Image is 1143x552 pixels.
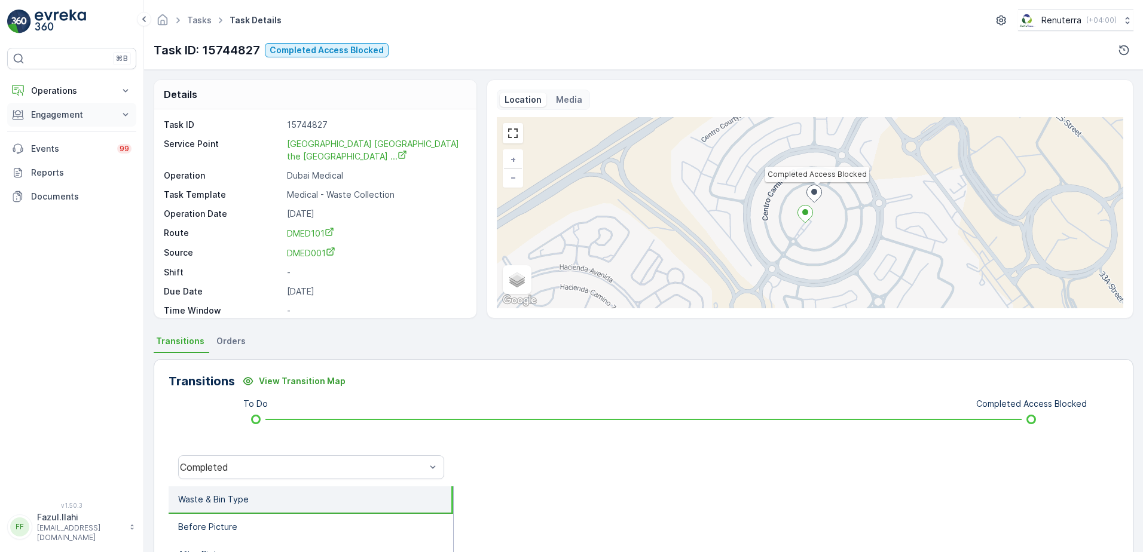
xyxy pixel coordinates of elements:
[178,521,237,533] p: Before Picture
[287,139,462,161] span: [GEOGRAPHIC_DATA] [GEOGRAPHIC_DATA] the [GEOGRAPHIC_DATA] ...
[10,517,29,536] div: FF
[169,372,235,390] p: Transitions
[156,18,169,28] a: Homepage
[287,208,464,220] p: [DATE]
[287,247,464,259] a: DMED001
[216,335,246,347] span: Orders
[120,144,129,154] p: 99
[31,85,112,97] p: Operations
[504,151,522,168] a: Zoom In
[505,94,542,106] p: Location
[270,44,384,56] p: Completed Access Blocked
[164,138,282,162] p: Service Point
[180,462,426,473] div: Completed
[287,227,464,240] a: DMED101
[287,286,464,298] p: [DATE]
[287,189,464,201] p: Medical - Waste Collection
[164,286,282,298] p: Due Date
[1018,14,1037,27] img: Screenshot_2024-07-26_at_13.33.01.png
[287,228,334,238] span: DMED101
[511,172,517,182] span: −
[178,493,249,505] p: Waste & Bin Type
[227,14,284,26] span: Task Details
[7,137,136,161] a: Events99
[235,372,353,391] button: View Transition Map
[164,189,282,201] p: Task Template
[287,137,462,162] a: Dubai London the Villa Clinic ...
[243,398,268,410] p: To Do
[7,10,31,33] img: logo
[500,293,539,308] img: Google
[287,119,464,131] p: 15744827
[156,335,204,347] span: Transitions
[37,523,123,542] p: [EMAIL_ADDRESS][DOMAIN_NAME]
[164,170,282,182] p: Operation
[7,502,136,509] span: v 1.50.3
[500,293,539,308] a: Open this area in Google Maps (opens a new window)
[164,87,197,102] p: Details
[37,511,123,523] p: Fazul.Ilahi
[7,511,136,542] button: FFFazul.Ilahi[EMAIL_ADDRESS][DOMAIN_NAME]
[976,398,1087,410] p: Completed Access Blocked
[265,43,389,57] button: Completed Access Blocked
[504,168,522,186] a: Zoom Out
[287,266,464,278] p: -
[35,10,86,33] img: logo_light-DOdMpM7g.png
[259,375,346,387] p: View Transition Map
[1041,14,1081,26] p: Renuterra
[31,167,132,179] p: Reports
[7,103,136,127] button: Engagement
[504,266,530,293] a: Layers
[556,94,582,106] p: Media
[1086,16,1117,25] p: ( +04:00 )
[7,161,136,185] a: Reports
[164,266,282,278] p: Shift
[164,227,282,240] p: Route
[31,191,132,203] p: Documents
[164,119,282,131] p: Task ID
[7,185,136,208] a: Documents
[116,54,128,63] p: ⌘B
[164,305,282,317] p: Time Window
[187,15,212,25] a: Tasks
[164,247,282,259] p: Source
[7,79,136,103] button: Operations
[511,154,516,164] span: +
[287,170,464,182] p: Dubai Medical
[154,41,260,59] p: Task ID: 15744827
[31,143,110,155] p: Events
[1018,10,1133,31] button: Renuterra(+04:00)
[164,208,282,220] p: Operation Date
[287,305,464,317] p: -
[31,109,112,121] p: Engagement
[287,248,335,258] span: DMED001
[504,124,522,142] a: View Fullscreen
